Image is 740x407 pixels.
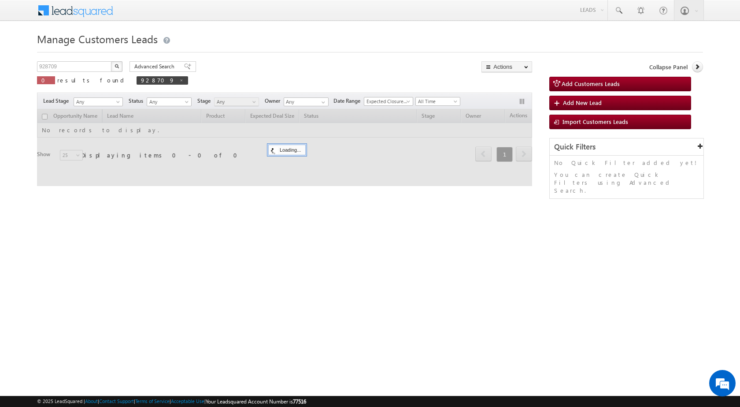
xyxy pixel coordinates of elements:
[171,398,204,404] a: Acceptable Use
[57,76,127,84] span: results found
[364,97,410,105] span: Expected Closure Date
[554,159,699,167] p: No Quick Filter added yet!
[563,99,602,106] span: Add New Lead
[147,97,192,106] a: Any
[333,97,364,105] span: Date Range
[37,397,306,406] span: © 2025 LeadSquared | | | | |
[197,97,214,105] span: Stage
[649,63,688,71] span: Collapse Panel
[215,98,256,106] span: Any
[214,97,259,106] a: Any
[265,97,284,105] span: Owner
[317,98,328,107] a: Show All Items
[135,398,170,404] a: Terms of Service
[206,398,306,405] span: Your Leadsquared Account Number is
[554,171,699,194] p: You can create Quick Filters using Advanced Search.
[415,97,460,106] a: All Time
[43,97,72,105] span: Lead Stage
[115,64,119,68] img: Search
[416,97,458,105] span: All Time
[129,97,147,105] span: Status
[37,32,158,46] span: Manage Customers Leads
[550,138,703,156] div: Quick Filters
[481,61,532,72] button: Actions
[74,98,120,106] span: Any
[141,76,175,84] span: 928709
[41,76,51,84] span: 0
[364,97,413,106] a: Expected Closure Date
[74,97,123,106] a: Any
[134,63,177,71] span: Advanced Search
[562,118,628,125] span: Import Customers Leads
[562,80,620,87] span: Add Customers Leads
[293,398,306,405] span: 77516
[147,98,189,106] span: Any
[268,145,306,155] div: Loading...
[99,398,134,404] a: Contact Support
[85,398,98,404] a: About
[284,97,329,106] input: Type to Search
